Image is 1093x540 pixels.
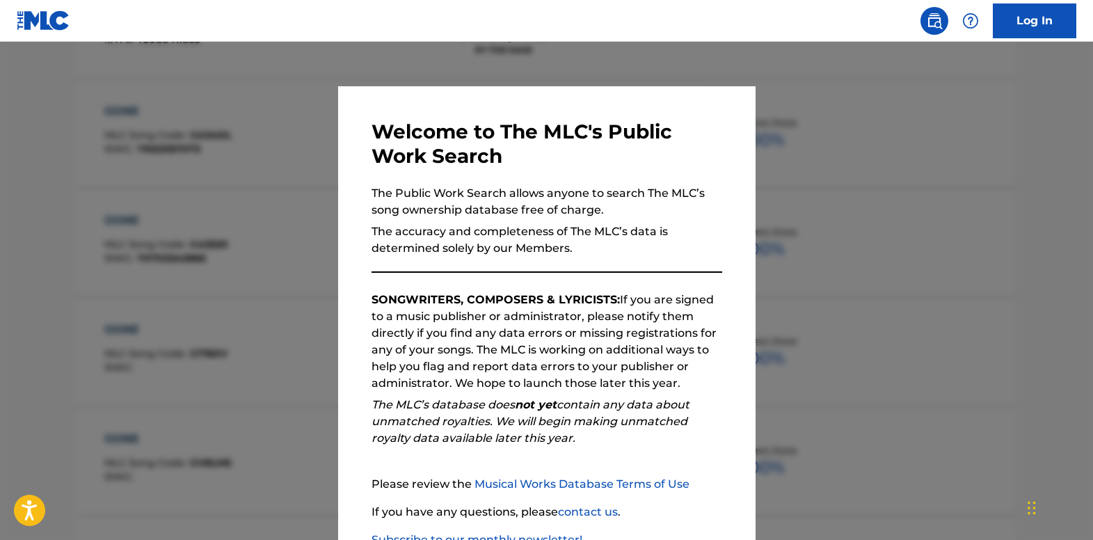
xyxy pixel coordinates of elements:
[372,185,722,219] p: The Public Work Search allows anyone to search The MLC’s song ownership database free of charge.
[993,3,1076,38] a: Log In
[372,223,722,257] p: The accuracy and completeness of The MLC’s data is determined solely by our Members.
[372,504,722,521] p: If you have any questions, please .
[372,293,620,306] strong: SONGWRITERS, COMPOSERS & LYRICISTS:
[474,477,689,491] a: Musical Works Database Terms of Use
[962,13,979,29] img: help
[926,13,943,29] img: search
[17,10,70,31] img: MLC Logo
[372,398,689,445] em: The MLC’s database does contain any data about unmatched royalties. We will begin making unmatche...
[372,476,722,493] p: Please review the
[1023,473,1093,540] iframe: Chat Widget
[372,292,722,392] p: If you are signed to a music publisher or administrator, please notify them directly if you find ...
[372,120,722,168] h3: Welcome to The MLC's Public Work Search
[1028,487,1036,529] div: Drag
[515,398,557,411] strong: not yet
[957,7,984,35] div: Help
[558,505,618,518] a: contact us
[920,7,948,35] a: Public Search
